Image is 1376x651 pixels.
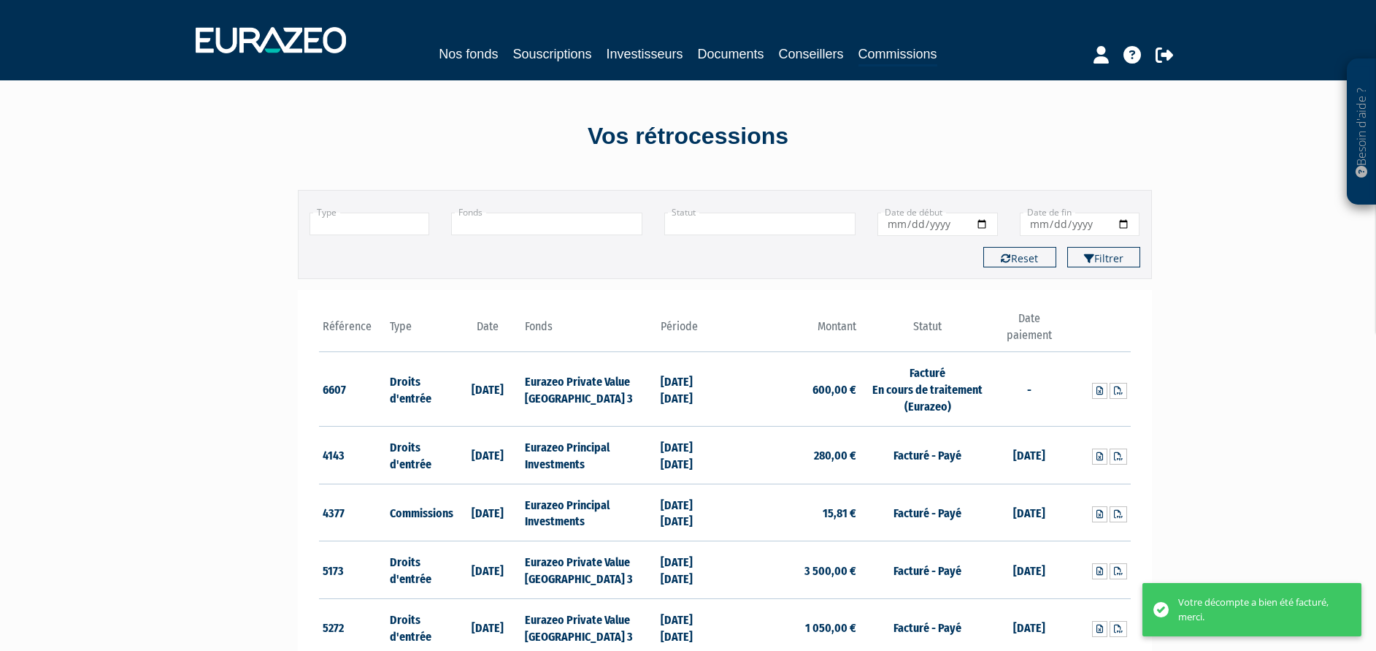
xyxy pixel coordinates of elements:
[657,426,725,484] td: [DATE] [DATE]
[319,311,387,352] th: Référence
[454,311,522,352] th: Date
[521,541,656,599] td: Eurazeo Private Value [GEOGRAPHIC_DATA] 3
[725,352,860,427] td: 600,00 €
[272,120,1104,153] div: Vos rétrocessions
[657,311,725,352] th: Période
[454,484,522,541] td: [DATE]
[439,44,498,64] a: Nos fonds
[512,44,591,64] a: Souscriptions
[386,484,454,541] td: Commissions
[657,541,725,599] td: [DATE] [DATE]
[995,484,1063,541] td: [DATE]
[454,352,522,427] td: [DATE]
[386,541,454,599] td: Droits d'entrée
[995,311,1063,352] th: Date paiement
[521,311,656,352] th: Fonds
[196,27,346,53] img: 1732889491-logotype_eurazeo_blanc_rvb.png
[319,426,387,484] td: 4143
[725,541,860,599] td: 3 500,00 €
[657,352,725,427] td: [DATE] [DATE]
[521,426,656,484] td: Eurazeo Principal Investments
[386,352,454,427] td: Droits d'entrée
[521,352,656,427] td: Eurazeo Private Value [GEOGRAPHIC_DATA] 3
[657,484,725,541] td: [DATE] [DATE]
[995,426,1063,484] td: [DATE]
[1178,595,1340,624] div: Votre décompte a bien été facturé, merci.
[860,541,995,599] td: Facturé - Payé
[454,541,522,599] td: [DATE]
[860,484,995,541] td: Facturé - Payé
[725,426,860,484] td: 280,00 €
[725,311,860,352] th: Montant
[860,352,995,427] td: Facturé En cours de traitement (Eurazeo)
[521,484,656,541] td: Eurazeo Principal Investments
[858,44,937,66] a: Commissions
[860,426,995,484] td: Facturé - Payé
[454,426,522,484] td: [DATE]
[1067,247,1140,267] button: Filtrer
[779,44,844,64] a: Conseillers
[386,426,454,484] td: Droits d'entrée
[1353,66,1370,198] p: Besoin d'aide ?
[606,44,683,64] a: Investisseurs
[386,311,454,352] th: Type
[319,484,387,541] td: 4377
[860,311,995,352] th: Statut
[319,541,387,599] td: 5173
[995,352,1063,427] td: -
[698,44,764,64] a: Documents
[995,541,1063,599] td: [DATE]
[319,352,387,427] td: 6607
[725,484,860,541] td: 15,81 €
[983,247,1056,267] button: Reset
